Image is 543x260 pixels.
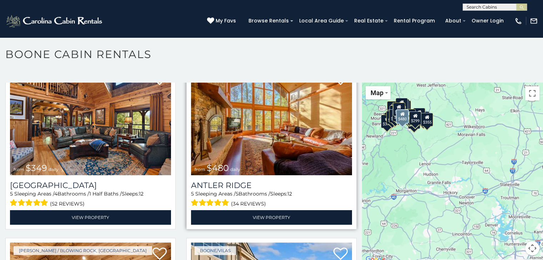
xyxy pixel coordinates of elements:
[351,15,387,26] a: Real Estate
[387,101,399,115] div: $635
[10,181,171,190] h3: Diamond Creek Lodge
[195,246,236,255] a: Boone/Vilas
[245,15,292,26] a: Browse Rentals
[381,114,393,128] div: $375
[191,190,352,208] div: Sleeping Areas / Bathrooms / Sleeps:
[421,113,433,126] div: $355
[296,15,347,26] a: Local Area Guide
[5,14,104,28] img: White-1-2.png
[191,181,352,190] a: Antler Ridge
[231,199,266,208] span: (34 reviews)
[396,98,408,111] div: $320
[386,110,398,124] div: $325
[26,163,47,173] span: $349
[139,191,144,197] span: 12
[191,68,352,175] img: Antler Ridge
[191,210,352,225] a: View Property
[408,115,420,129] div: $350
[525,241,539,255] button: Map camera controls
[207,17,238,25] a: My Favs
[530,17,538,25] img: mail-regular-white.png
[14,246,152,255] a: [PERSON_NAME] / Blowing Rock, [GEOGRAPHIC_DATA]
[10,68,171,175] a: Diamond Creek Lodge from $349 daily
[409,111,421,125] div: $299
[10,181,171,190] a: [GEOGRAPHIC_DATA]
[403,109,416,122] div: $380
[366,86,391,99] button: Change map style
[54,191,57,197] span: 4
[397,99,409,113] div: $255
[50,199,85,208] span: (52 reviews)
[514,17,522,25] img: phone-regular-white.png
[236,191,238,197] span: 5
[390,15,438,26] a: Rental Program
[393,103,405,116] div: $349
[191,191,194,197] span: 5
[396,109,409,123] div: $480
[191,68,352,175] a: Antler Ridge from $480 daily
[216,17,236,25] span: My Favs
[10,210,171,225] a: View Property
[525,86,539,100] button: Toggle fullscreen view
[14,167,24,172] span: from
[389,109,401,123] div: $395
[10,68,171,175] img: Diamond Creek Lodge
[468,15,507,26] a: Owner Login
[10,190,171,208] div: Sleeping Areas / Bathrooms / Sleeps:
[413,108,425,121] div: $930
[207,163,229,173] span: $480
[396,110,408,124] div: $315
[371,89,383,97] span: Map
[230,167,240,172] span: daily
[49,167,59,172] span: daily
[392,108,404,121] div: $225
[287,191,292,197] span: 12
[10,191,13,197] span: 5
[195,167,205,172] span: from
[442,15,465,26] a: About
[398,100,411,114] div: $250
[89,191,122,197] span: 1 Half Baths /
